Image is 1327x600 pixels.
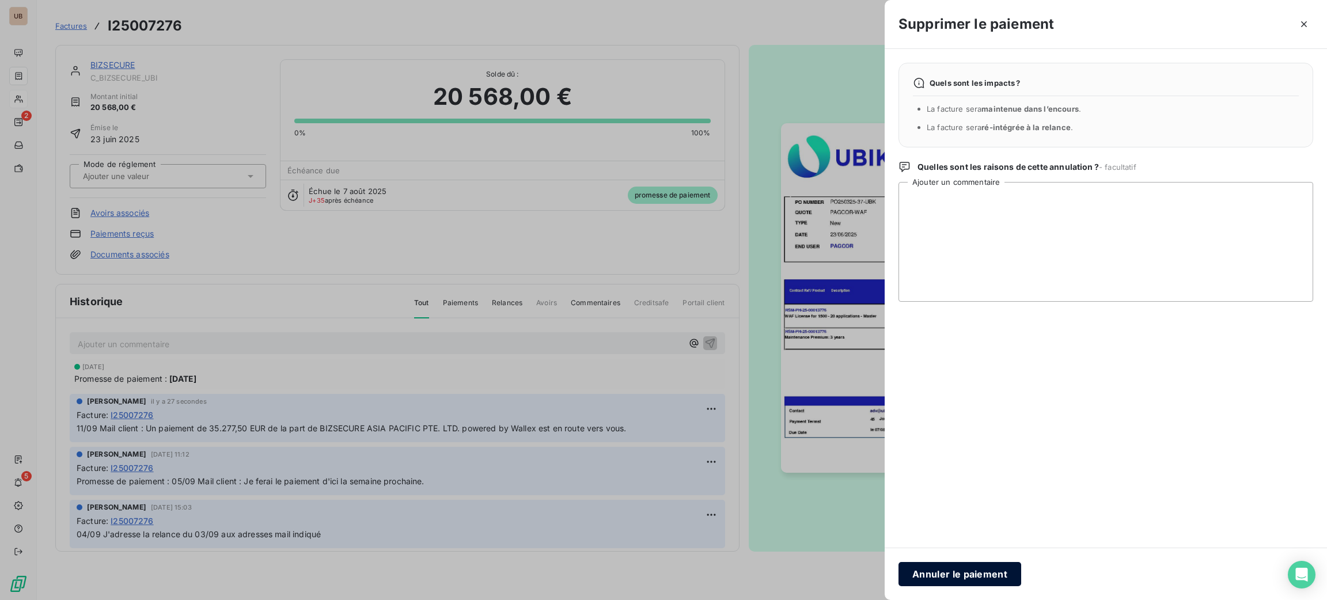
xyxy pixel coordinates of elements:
span: La facture sera . [927,104,1081,113]
span: Quels sont les impacts ? [930,78,1021,88]
button: Annuler le paiement [898,562,1021,586]
span: Quelles sont les raisons de cette annulation ? [917,161,1136,173]
div: Open Intercom Messenger [1288,561,1315,588]
span: La facture sera . [927,123,1073,132]
span: maintenue dans l’encours [981,104,1079,113]
span: ré-intégrée à la relance [981,123,1071,132]
span: - facultatif [1099,162,1136,172]
h3: Supprimer le paiement [898,14,1054,35]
